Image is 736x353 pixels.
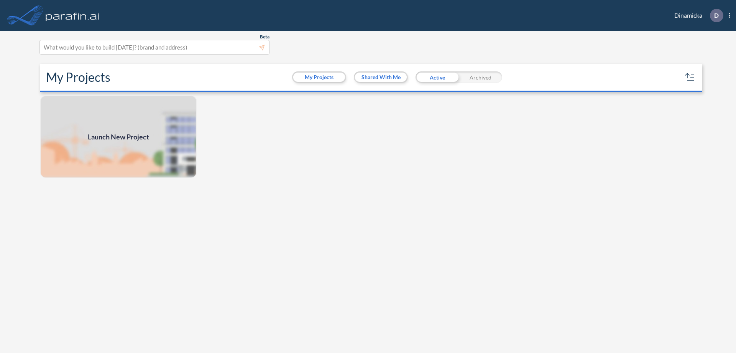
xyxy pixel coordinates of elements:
[459,71,502,83] div: Archived
[40,95,197,178] img: add
[416,71,459,83] div: Active
[44,8,101,23] img: logo
[684,71,696,83] button: sort
[88,132,149,142] span: Launch New Project
[46,70,110,85] h2: My Projects
[260,34,269,40] span: Beta
[40,95,197,178] a: Launch New Project
[663,9,730,22] div: Dinamicka
[355,73,407,82] button: Shared With Me
[714,12,719,19] p: D
[293,73,345,82] button: My Projects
